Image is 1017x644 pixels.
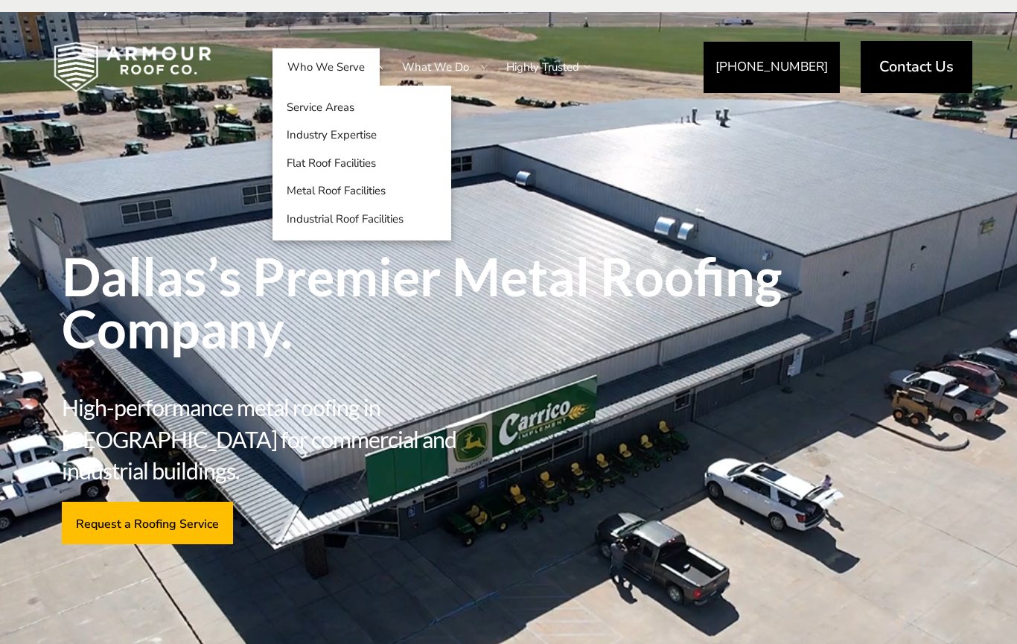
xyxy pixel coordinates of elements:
span: Request a Roofing Service [76,516,219,530]
a: Industry Expertise [272,121,451,150]
span: Dallas’s Premier Metal Roofing Company. [62,250,955,354]
span: High-performance metal roofing in [GEOGRAPHIC_DATA] for commercial and industrial buildings. [62,392,508,487]
a: What We Do [387,48,484,86]
a: [PHONE_NUMBER] [704,42,840,93]
a: Highly Trusted [491,48,594,86]
a: Contact Us [861,41,972,93]
a: Request a Roofing Service [62,502,233,544]
a: Service Areas [272,93,451,121]
a: Who We Serve [272,48,380,86]
a: Flat Roof Facilities [272,149,451,177]
span: Contact Us [879,60,954,74]
a: Industrial Roof Facilities [272,205,451,233]
a: Metal Roof Facilities [272,177,451,205]
img: Industrial and Commercial Roofing Company | Armour Roof Co. [30,30,235,104]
